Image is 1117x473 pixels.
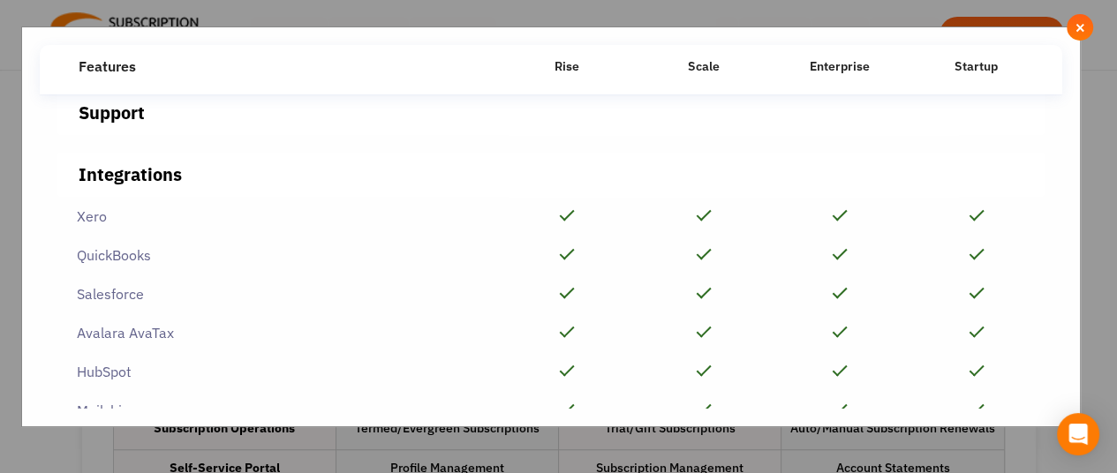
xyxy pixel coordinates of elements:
div: Salesforce [57,274,499,313]
span: × [1075,18,1086,37]
div: Integrations [79,161,1023,188]
div: Open Intercom Messenger [1057,413,1099,455]
button: Close [1067,14,1093,41]
div: Xero [57,197,499,236]
div: Mailchimp [57,391,499,430]
div: Avalara AvaTax [57,313,499,352]
div: HubSpot [57,352,499,391]
div: Support [79,100,1023,126]
div: QuickBooks [57,236,499,274]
